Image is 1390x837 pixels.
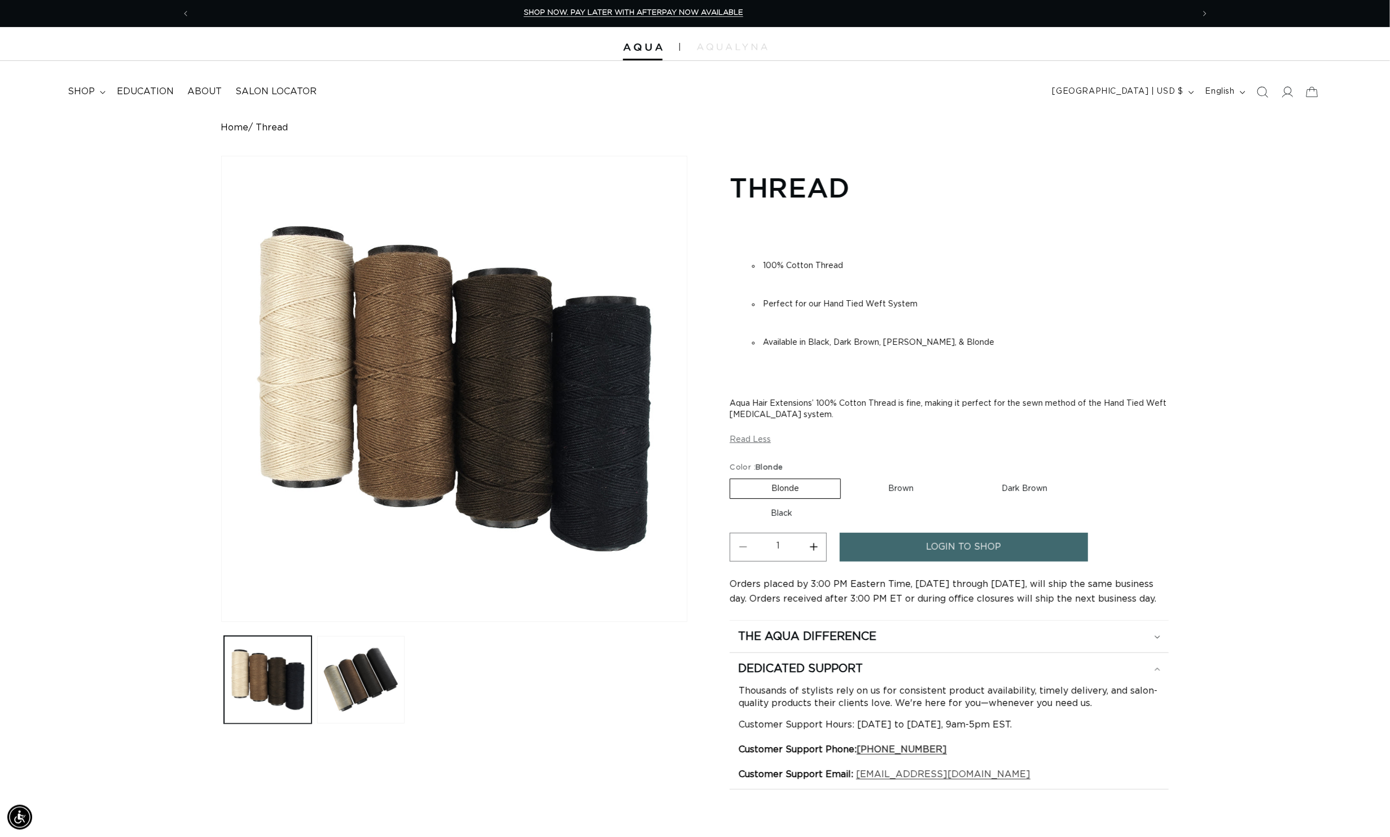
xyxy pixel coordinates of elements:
[256,122,288,133] span: Thread
[221,122,249,133] a: Home
[524,9,743,16] span: SHOP NOW. PAY LATER WITH AFTERPAY NOW AVAILABLE
[1334,783,1390,837] iframe: Chat Widget
[730,621,1169,652] summary: The Aqua Difference
[317,636,405,724] button: Load image 2 in gallery view
[235,86,317,98] span: Salon Locator
[110,79,181,104] a: Education
[739,745,857,754] strong: Customer Support Phone:
[847,479,955,498] label: Brown
[68,86,95,98] span: shop
[181,79,229,104] a: About
[730,504,834,523] label: Black
[697,43,768,50] img: aqualyna.com
[61,79,110,104] summary: shop
[961,479,1089,498] label: Dark Brown
[1250,80,1275,104] summary: Search
[1199,81,1250,103] button: English
[730,580,1156,603] span: Orders placed by 3:00 PM Eastern Time, [DATE] through [DATE], will ship the same business day. Or...
[756,464,783,471] span: Blonde
[221,156,687,726] media-gallery: Gallery Viewer
[221,122,1169,133] nav: breadcrumbs
[739,718,1160,781] p: Customer Support Hours: [DATE] to [DATE], 9am-5pm EST.
[739,685,1160,709] p: Thousands of stylists rely on us for consistent product availability, timely delivery, and salon-...
[752,299,1169,310] li: Perfect for our Hand Tied Weft System
[730,653,1169,685] summary: Dedicated Support
[730,170,1169,205] h1: Thread
[926,533,1001,562] span: login to shop
[117,86,174,98] span: Education
[187,86,222,98] span: About
[752,260,1169,271] li: 100% Cotton Thread
[224,636,312,724] button: Load image 1 in gallery view
[1053,86,1183,98] span: [GEOGRAPHIC_DATA] | USD $
[856,770,1031,779] a: [EMAIL_ADDRESS][DOMAIN_NAME]
[229,79,323,104] a: Salon Locator
[1192,3,1217,24] button: Next announcement
[730,479,841,499] label: Blonde
[840,533,1088,562] a: login to shop
[1046,81,1199,103] button: [GEOGRAPHIC_DATA] | USD $
[730,435,771,445] button: Read Less
[730,398,1169,420] p: Aqua Hair Extensions’ 100% Cotton Thread is fine, making it perfect for the sewn method of the Ha...
[7,805,32,830] div: Accessibility Menu
[623,43,663,51] img: Aqua Hair Extensions
[738,661,863,676] h2: Dedicated Support
[739,770,853,779] strong: Customer Support Email:
[730,462,784,474] legend: Color :
[173,3,198,24] button: Previous announcement
[752,337,1169,348] li: Available in Black, Dark Brown, [PERSON_NAME], & Blonde
[738,629,876,644] h2: The Aqua Difference
[857,745,947,754] a: [PHONE_NUMBER]
[1205,86,1235,98] span: English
